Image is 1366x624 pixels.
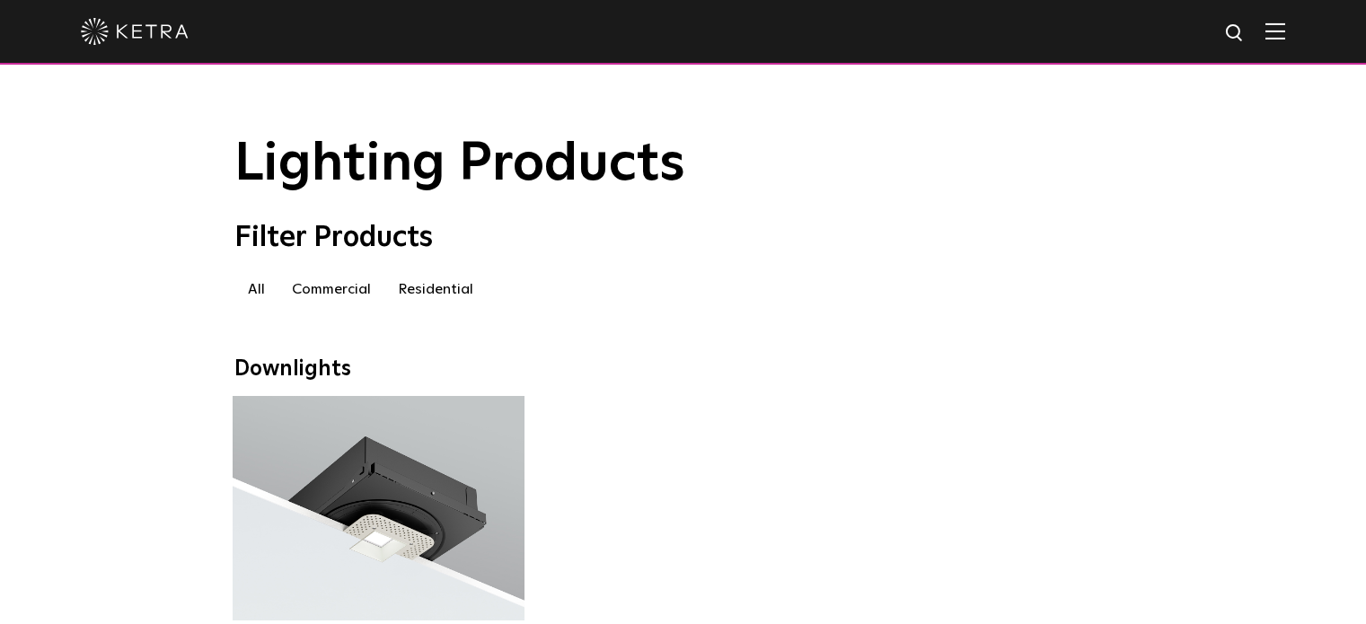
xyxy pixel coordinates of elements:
span: Lighting Products [234,137,685,191]
img: Hamburger%20Nav.svg [1265,22,1285,40]
label: Commercial [278,273,384,305]
div: Filter Products [234,221,1132,255]
label: All [234,273,278,305]
img: search icon [1224,22,1247,45]
label: Residential [384,273,487,305]
img: ketra-logo-2019-white [81,18,189,45]
div: Downlights [234,356,1132,382]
